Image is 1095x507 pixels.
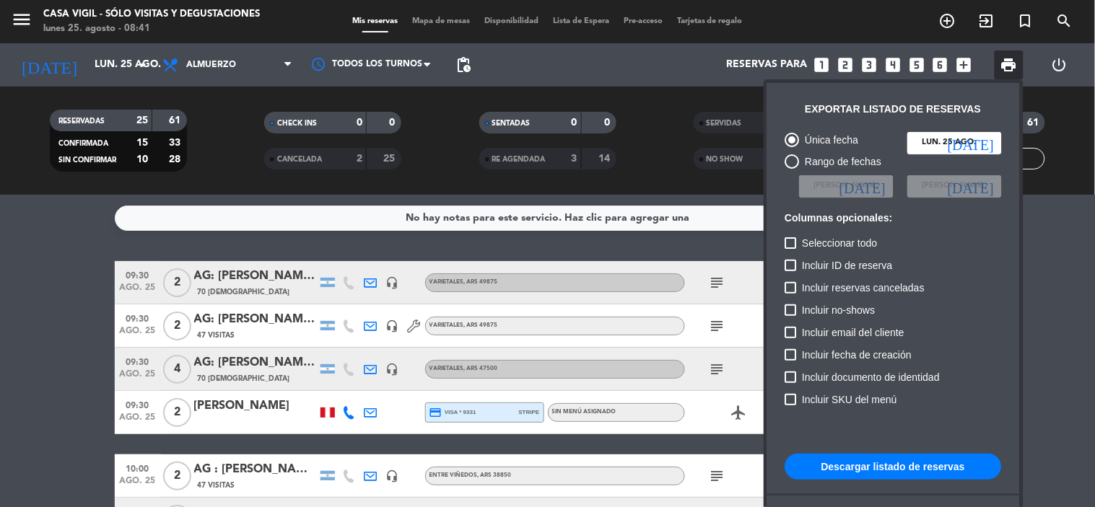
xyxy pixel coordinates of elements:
[803,346,912,363] span: Incluir fecha de creación
[806,101,982,118] div: Exportar listado de reservas
[814,180,879,193] span: [PERSON_NAME]
[839,179,886,193] i: [DATE]
[803,234,878,252] span: Seleccionar todo
[803,391,898,408] span: Incluir SKU del menú
[800,132,859,149] div: Única fecha
[785,212,1002,224] h6: Columnas opcionales:
[1000,56,1018,74] span: print
[803,324,905,341] span: Incluir email del cliente
[800,154,882,170] div: Rango de fechas
[803,369,941,386] span: Incluir documento de identidad
[803,301,876,319] span: Incluir no-shows
[922,180,987,193] span: [PERSON_NAME]
[803,279,925,296] span: Incluir reservas canceladas
[948,136,994,150] i: [DATE]
[948,179,994,193] i: [DATE]
[785,454,1002,480] button: Descargar listado de reservas
[803,257,893,274] span: Incluir ID de reserva
[455,56,472,74] span: pending_actions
